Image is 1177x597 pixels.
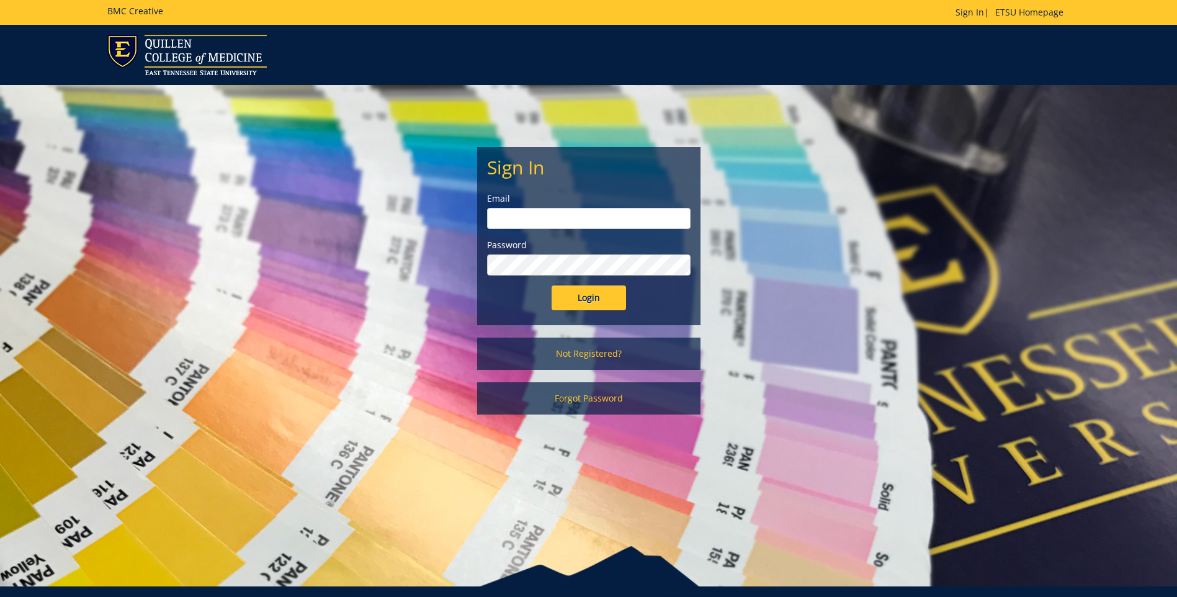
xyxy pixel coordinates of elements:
[107,35,267,75] img: ETSU logo
[487,192,691,205] label: Email
[477,338,700,370] a: Not Registered?
[552,285,626,310] input: Login
[477,382,700,415] a: Forgot Password
[487,239,691,251] label: Password
[487,157,691,177] h2: Sign In
[955,6,984,18] a: Sign In
[955,6,1070,19] p: |
[989,6,1070,18] a: ETSU Homepage
[107,6,163,16] h5: BMC Creative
